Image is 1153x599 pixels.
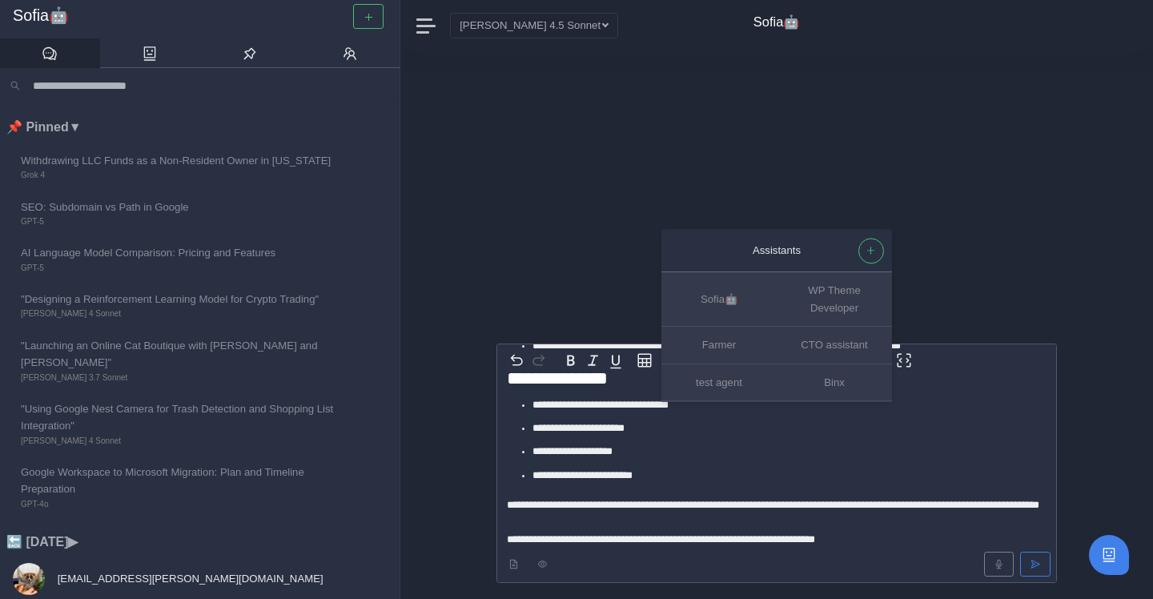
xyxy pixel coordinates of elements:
[26,74,390,97] input: Search conversations
[21,498,343,511] span: GPT-4o
[21,308,343,320] span: [PERSON_NAME] 4 Sonnet
[21,262,343,275] span: GPT-5
[450,13,618,38] button: [PERSON_NAME] 4.5 Sonnet
[605,349,627,372] button: Underline
[777,364,892,401] button: Binx
[21,464,343,498] span: Google Workspace to Microsoft Migration: Plan and Timeline Preparation
[753,14,801,30] h4: Sofia🤖
[21,435,343,448] span: [PERSON_NAME] 4 Sonnet
[21,291,343,308] span: "Designing a Reinforcement Learning Model for Crypto Trading"
[661,273,777,328] button: Sofia🤖
[54,573,323,585] span: [EMAIL_ADDRESS][PERSON_NAME][DOMAIN_NAME]
[582,349,605,372] button: Italic
[777,328,892,364] button: CTO assistant
[21,244,343,261] span: AI Language Model Comparison: Pricing and Features
[21,337,343,372] span: "Launching an Online Cat Boutique with [PERSON_NAME] and [PERSON_NAME]"
[6,117,400,138] li: 📌 Pinned ▼
[560,349,582,372] button: Bold
[21,215,343,228] span: GPT-5
[777,273,892,328] button: WP Theme Developer
[505,349,528,372] button: Undo ⌘Z
[661,328,777,364] button: Farmer
[661,364,777,401] button: test agent
[6,532,400,553] li: 🔙 [DATE] ▶
[21,199,343,215] span: SEO: Subdomain vs Path in Google
[21,152,343,169] span: Withdrawing LLC Funds as a Non-Resident Owner in [US_STATE]
[21,400,343,435] span: "Using Google Nest Camera for Trash Detection and Shopping List Integration"
[13,6,387,26] a: Sofia🤖
[677,242,876,259] div: Assistants
[21,169,343,182] span: Grok 4
[21,372,343,384] span: [PERSON_NAME] 3.7 Sonnet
